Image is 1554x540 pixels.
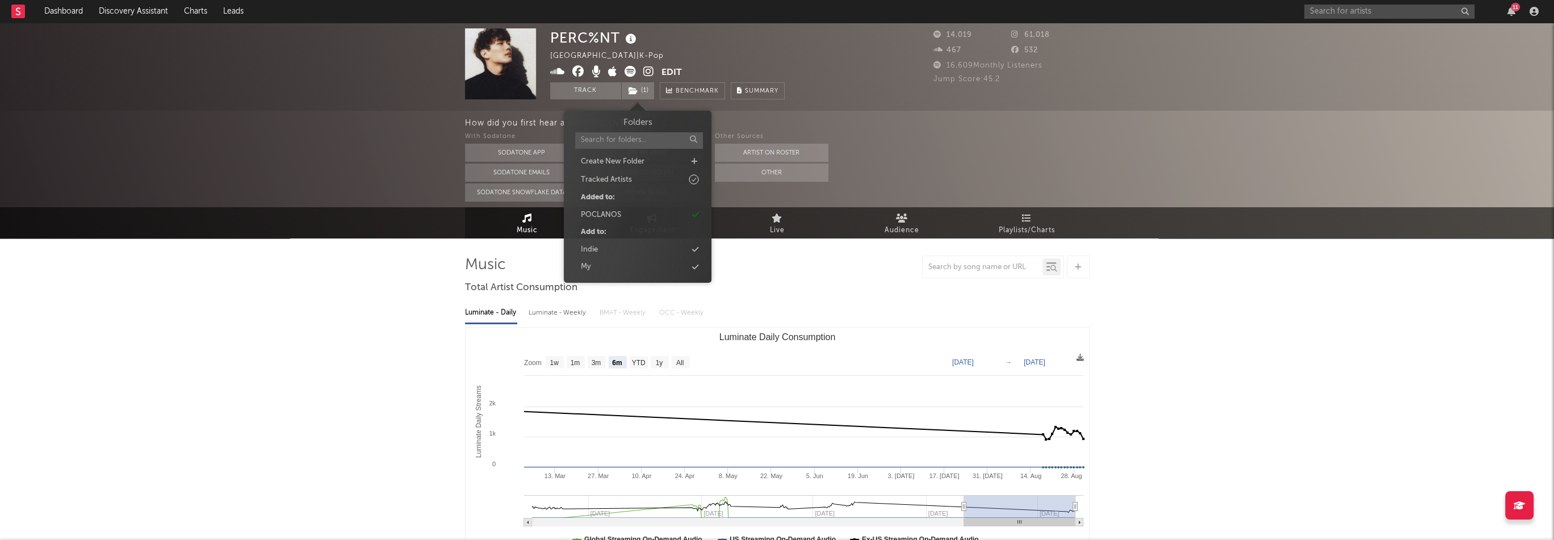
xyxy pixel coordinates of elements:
[465,281,577,295] span: Total Artist Consumption
[972,472,1002,479] text: 31. [DATE]
[655,359,663,367] text: 1y
[887,472,914,479] text: 3. [DATE]
[847,472,868,479] text: 19. Jun
[489,430,496,437] text: 1k
[465,130,579,144] div: With Sodatone
[465,207,590,238] a: Music
[465,183,579,202] button: Sodatone Snowflake Data
[492,461,495,467] text: 0
[465,303,517,323] div: Luminate - Daily
[806,472,823,479] text: 5. Jun
[581,261,591,273] div: My
[581,244,598,256] div: Indie
[1020,472,1041,479] text: 14. Aug
[631,472,651,479] text: 10. Apr
[719,332,835,342] text: Luminate Daily Consumption
[581,192,615,203] div: Added to:
[612,359,622,367] text: 6m
[465,164,579,182] button: Sodatone Emails
[885,224,919,237] span: Audience
[715,207,840,238] a: Live
[529,303,588,323] div: Luminate - Weekly
[952,358,974,366] text: [DATE]
[474,386,482,458] text: Luminate Daily Streams
[631,359,645,367] text: YTD
[581,156,644,168] div: Create New Folder
[715,164,828,182] button: Other
[929,472,959,479] text: 17. [DATE]
[965,207,1090,238] a: Playlists/Charts
[591,359,601,367] text: 3m
[550,82,621,99] button: Track
[465,144,579,162] button: Sodatone App
[1507,7,1515,16] button: 11
[524,359,542,367] text: Zoom
[675,472,694,479] text: 24. Apr
[933,62,1042,69] span: 16,609 Monthly Listeners
[587,472,609,479] text: 27. Mar
[550,359,559,367] text: 1w
[676,359,683,367] text: All
[999,224,1055,237] span: Playlists/Charts
[715,130,828,144] div: Other Sources
[622,82,654,99] button: (1)
[1011,47,1038,54] span: 532
[517,224,538,237] span: Music
[933,76,1000,83] span: Jump Score: 45.2
[661,66,682,80] button: Edit
[1024,358,1045,366] text: [DATE]
[770,224,785,237] span: Live
[489,400,496,407] text: 2k
[745,88,778,94] span: Summary
[731,82,785,99] button: Summary
[581,227,606,238] div: Add to:
[1061,472,1082,479] text: 28. Aug
[544,472,566,479] text: 13. Mar
[1011,31,1050,39] span: 61,018
[621,82,655,99] span: ( 1 )
[676,85,719,98] span: Benchmark
[760,472,782,479] text: 22. May
[575,132,703,149] input: Search for folders...
[1511,3,1520,11] div: 11
[923,263,1042,272] input: Search by song name or URL
[570,359,580,367] text: 1m
[623,116,652,129] h3: Folders
[715,144,828,162] button: Artist on Roster
[1304,5,1475,19] input: Search for artists
[660,82,725,99] a: Benchmark
[1005,358,1012,366] text: →
[550,28,639,47] div: PERC%NT
[840,207,965,238] a: Audience
[581,174,632,186] div: Tracked Artists
[718,472,738,479] text: 8. May
[550,49,677,63] div: [GEOGRAPHIC_DATA] | K-Pop
[581,210,621,221] div: POCLANOS
[933,47,961,54] span: 467
[933,31,972,39] span: 14,019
